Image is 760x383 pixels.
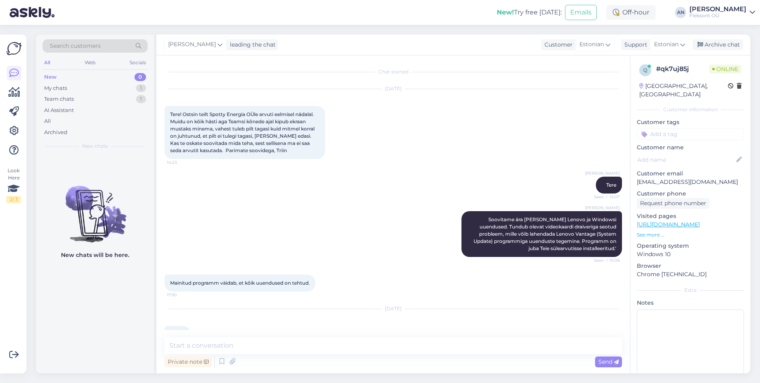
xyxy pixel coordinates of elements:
span: Tere! Ostsin teilt Spotty Energia OÜle arvuti eelmisel nädalal. Muidu on kõik hästi aga Teamsi kõ... [170,111,316,153]
span: New chats [82,143,108,150]
div: [GEOGRAPHIC_DATA], [GEOGRAPHIC_DATA] [639,82,728,99]
span: Seen ✓ 15:07 [589,194,620,200]
div: Try free [DATE]: [497,8,562,17]
div: [DATE] [165,305,622,312]
p: Customer name [637,143,744,152]
div: My chats [44,84,67,92]
b: New! [497,8,514,16]
button: Emails [565,5,597,20]
p: Windows 10 [637,250,744,259]
p: Visited pages [637,212,744,220]
div: 0 [134,73,146,81]
p: Chrome [TECHNICAL_ID] [637,270,744,279]
span: Seen ✓ 15:08 [589,257,620,263]
p: See more ... [637,231,744,238]
div: # qk7uj85j [656,64,709,74]
span: Soovitame ära [PERSON_NAME] Lenovo ja Windowsi uuendused. Tundub olevat videokaardi draiveriga se... [473,216,618,251]
div: Private note [165,357,212,367]
div: AN [675,7,686,18]
p: [EMAIL_ADDRESS][DOMAIN_NAME] [637,178,744,186]
span: Online [709,65,742,73]
div: Archived [44,128,67,136]
div: All [43,57,52,68]
input: Add a tag [637,128,744,140]
p: Customer phone [637,189,744,198]
span: Search customers [50,42,101,50]
span: Tere [606,182,616,188]
a: [PERSON_NAME]Fleksont OÜ [689,6,755,19]
span: 14:23 [167,159,197,165]
span: [PERSON_NAME] [585,205,620,211]
p: Browser [637,262,744,270]
div: Fleksont OÜ [689,12,746,19]
span: Mainitud programm väidab, et kõik uuendused on tehtud. [170,280,310,286]
p: Customer email [637,169,744,178]
div: Customer information [637,106,744,113]
div: 1 [136,95,146,103]
a: [URL][DOMAIN_NAME] [637,221,700,228]
div: Look Here [6,167,21,203]
div: [DATE] [165,85,622,92]
img: Askly Logo [6,41,22,56]
div: New [44,73,57,81]
span: Estonian [654,40,679,49]
div: Archive chat [693,39,743,50]
div: Customer [541,41,573,49]
p: New chats will be here. [61,251,129,259]
div: Team chats [44,95,74,103]
div: Extra [637,287,744,294]
img: No chats [36,171,154,244]
div: AI Assistant [44,106,74,114]
span: 17:50 [167,292,197,298]
div: Socials [128,57,148,68]
span: [PERSON_NAME] [168,40,216,49]
span: Estonian [579,40,604,49]
div: leading the chat [227,41,276,49]
div: 2 / 3 [6,196,21,203]
p: Notes [637,299,744,307]
input: Add name [637,155,735,164]
div: Off-hour [606,5,656,20]
div: All [44,117,51,125]
div: Support [621,41,647,49]
div: Web [83,57,97,68]
div: [PERSON_NAME] [689,6,746,12]
div: 1 [136,84,146,92]
div: Request phone number [637,198,709,209]
span: q [643,67,647,73]
span: [PERSON_NAME] [585,170,620,176]
p: Customer tags [637,118,744,126]
div: Chat started [165,68,622,75]
p: Operating system [637,242,744,250]
span: Send [598,358,619,365]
